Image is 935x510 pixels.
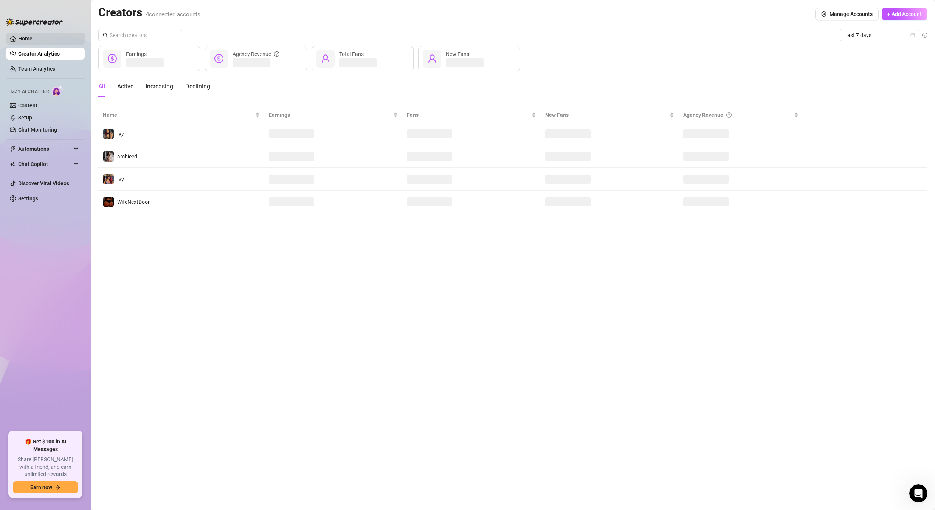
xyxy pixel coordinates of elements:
[339,51,364,57] span: Total Fans
[18,158,72,170] span: Chat Copilot
[909,484,927,502] iframe: Intercom live chat
[407,111,530,119] span: Fans
[887,11,922,17] span: + Add Account
[55,485,60,490] span: arrow-right
[98,108,264,122] th: Name
[146,11,200,18] span: 4 connected accounts
[6,18,63,26] img: logo-BBDzfeDw.svg
[269,111,392,119] span: Earnings
[110,31,172,39] input: Search creators
[117,82,133,91] div: Active
[30,484,52,490] span: Earn now
[683,111,792,119] div: Agency Revenue
[18,48,79,60] a: Creator Analytics
[815,8,879,20] button: Manage Accounts
[18,195,38,202] a: Settings
[146,82,173,91] div: Increasing
[103,197,114,207] img: WifeNextDoor
[18,127,57,133] a: Chat Monitoring
[11,88,49,95] span: Izzy AI Chatter
[274,50,279,58] span: question-circle
[233,50,279,58] div: Agency Revenue
[922,33,927,38] span: info-circle
[126,51,147,57] span: Earnings
[117,153,137,160] span: ambieed
[10,161,15,167] img: Chat Copilot
[13,481,78,493] button: Earn nowarrow-right
[428,54,437,63] span: user
[13,438,78,453] span: 🎁 Get $100 in AI Messages
[18,66,55,72] a: Team Analytics
[117,131,124,137] span: Ivy
[18,36,33,42] a: Home
[98,82,105,91] div: All
[402,108,541,122] th: Fans
[882,8,927,20] button: + Add Account
[103,111,254,119] span: Name
[98,5,200,20] h2: Creators
[545,111,668,119] span: New Fans
[10,146,16,152] span: thunderbolt
[830,11,873,17] span: Manage Accounts
[264,108,403,122] th: Earnings
[726,111,732,119] span: question-circle
[446,51,469,57] span: New Fans
[117,199,150,205] span: WifeNextDoor
[103,151,114,162] img: ambieed
[18,180,69,186] a: Discover Viral Videos
[103,33,108,38] span: search
[18,143,72,155] span: Automations
[117,176,124,182] span: Ivy
[910,33,915,37] span: calendar
[52,85,64,96] img: AI Chatter
[185,82,210,91] div: Declining
[214,54,223,63] span: dollar-circle
[108,54,117,63] span: dollar-circle
[844,29,915,41] span: Last 7 days
[103,174,114,184] img: Ivy
[18,102,37,109] a: Content
[18,115,32,121] a: Setup
[13,456,78,478] span: Share [PERSON_NAME] with a friend, and earn unlimited rewards
[103,129,114,139] img: Ivy
[321,54,330,63] span: user
[821,11,826,17] span: setting
[541,108,679,122] th: New Fans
